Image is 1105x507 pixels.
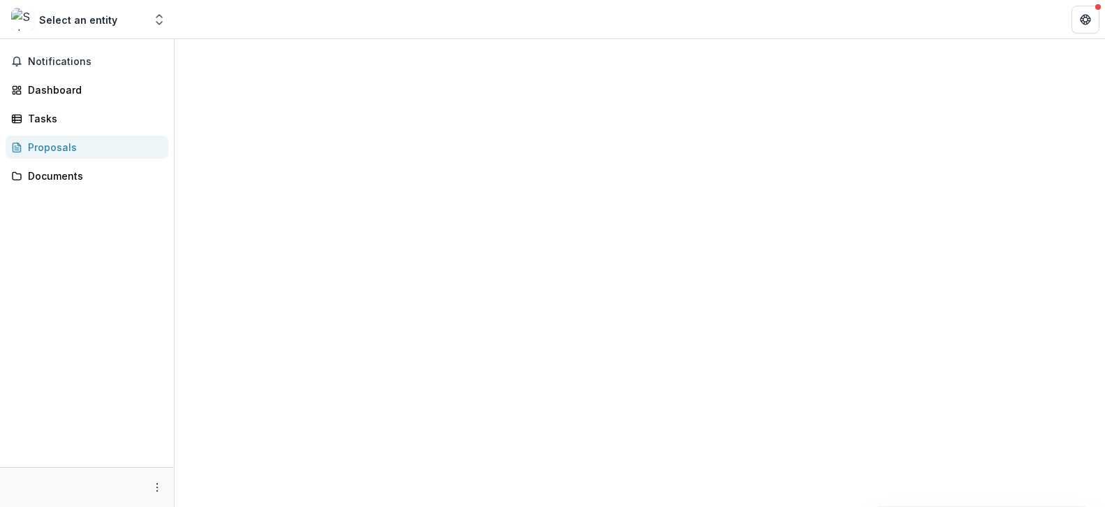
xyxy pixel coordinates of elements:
a: Tasks [6,107,168,130]
span: Notifications [28,56,163,68]
button: Get Help [1071,6,1099,34]
div: Dashboard [28,83,157,97]
div: Proposals [28,140,157,155]
div: Select an entity [39,13,117,27]
img: Select an entity [11,8,34,31]
div: Tasks [28,111,157,126]
button: Notifications [6,50,168,73]
a: Dashboard [6,78,168,101]
button: Open entity switcher [149,6,169,34]
a: Documents [6,164,168,187]
div: Documents [28,169,157,183]
button: More [149,479,166,496]
a: Proposals [6,136,168,159]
